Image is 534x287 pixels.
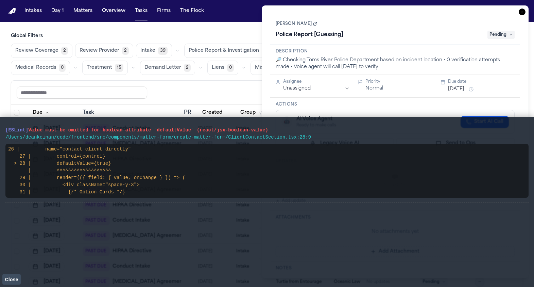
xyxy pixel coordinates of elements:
[11,44,72,58] button: Review Coverage2
[184,64,191,72] span: 2
[158,47,168,55] span: 39
[71,5,95,17] button: Matters
[154,5,173,17] button: Firms
[122,47,129,55] span: 2
[59,64,66,72] span: 0
[255,64,290,71] span: Miscellaneous
[273,29,346,40] h1: Police Report [Guessing]
[22,5,45,17] button: Intakes
[14,110,19,115] span: Select all
[140,47,155,54] span: Intake
[276,49,515,54] h3: Description
[487,31,515,39] span: Pending
[207,61,238,75] button: Liens0
[29,107,53,119] button: Due
[49,5,67,17] button: Day 1
[80,47,119,54] span: Review Provider
[15,47,58,54] span: Review Coverage
[251,61,304,75] button: Miscellaneous2
[365,85,383,92] button: Normal
[15,64,56,71] span: Medical Records
[448,86,464,93] button: [DATE]
[236,107,266,119] button: Group
[61,47,68,55] span: 2
[276,21,317,27] a: [PERSON_NAME]
[189,47,259,54] span: Police Report & Investigation
[461,116,509,128] button: Start AI Call
[8,8,16,14] a: Home
[365,79,432,84] div: Priority
[184,109,193,117] div: PR
[99,5,128,17] button: Overview
[75,44,133,58] button: Review Provider2
[87,64,112,71] span: Treatment
[144,64,181,71] span: Demand Letter
[296,116,336,123] div: AI Voice Agent
[11,61,70,75] button: Medical Records0
[283,79,350,84] div: Assignee
[227,64,234,72] span: 0
[132,5,150,17] button: Tasks
[448,79,515,84] div: Due date
[115,64,123,72] span: 15
[83,109,178,117] div: Task
[136,44,172,58] button: Intake39
[11,33,523,39] h3: Global Filters
[276,57,515,70] div: 🔎 Checking Toms River Police Department based on incident location • 0 verification attempts made...
[177,5,207,17] button: The Flock
[82,61,128,75] button: Treatment15
[8,8,16,14] img: Finch Logo
[198,107,226,119] button: Created
[184,44,276,58] button: Police Report & Investigation22
[140,61,195,75] button: Demand Letter2
[467,85,475,93] button: Snooze task
[212,64,224,71] span: Liens
[276,102,515,107] h3: Actions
